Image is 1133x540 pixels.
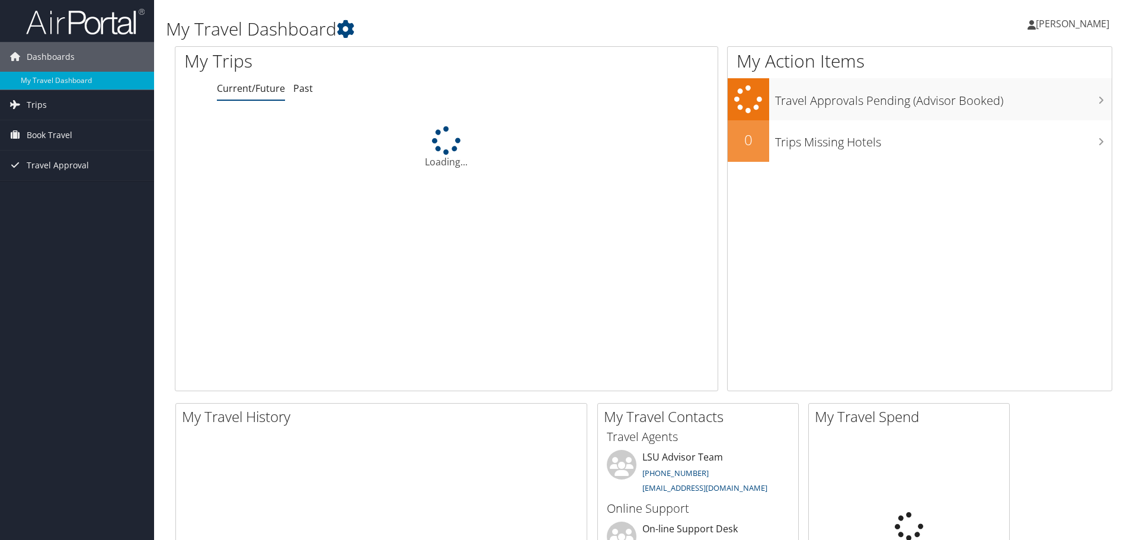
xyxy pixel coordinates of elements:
[184,49,483,74] h1: My Trips
[775,128,1112,151] h3: Trips Missing Hotels
[217,82,285,95] a: Current/Future
[728,49,1112,74] h1: My Action Items
[728,78,1112,120] a: Travel Approvals Pending (Advisor Booked)
[642,468,709,478] a: [PHONE_NUMBER]
[815,407,1009,427] h2: My Travel Spend
[1036,17,1109,30] span: [PERSON_NAME]
[26,8,145,36] img: airportal-logo.png
[728,120,1112,162] a: 0Trips Missing Hotels
[607,429,789,445] h3: Travel Agents
[775,87,1112,109] h3: Travel Approvals Pending (Advisor Booked)
[293,82,313,95] a: Past
[642,483,767,493] a: [EMAIL_ADDRESS][DOMAIN_NAME]
[27,90,47,120] span: Trips
[607,500,789,517] h3: Online Support
[1028,6,1121,41] a: [PERSON_NAME]
[27,120,72,150] span: Book Travel
[604,407,798,427] h2: My Travel Contacts
[27,42,75,72] span: Dashboards
[175,126,718,169] div: Loading...
[27,151,89,180] span: Travel Approval
[601,450,795,499] li: LSU Advisor Team
[182,407,587,427] h2: My Travel History
[166,17,803,41] h1: My Travel Dashboard
[728,130,769,150] h2: 0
